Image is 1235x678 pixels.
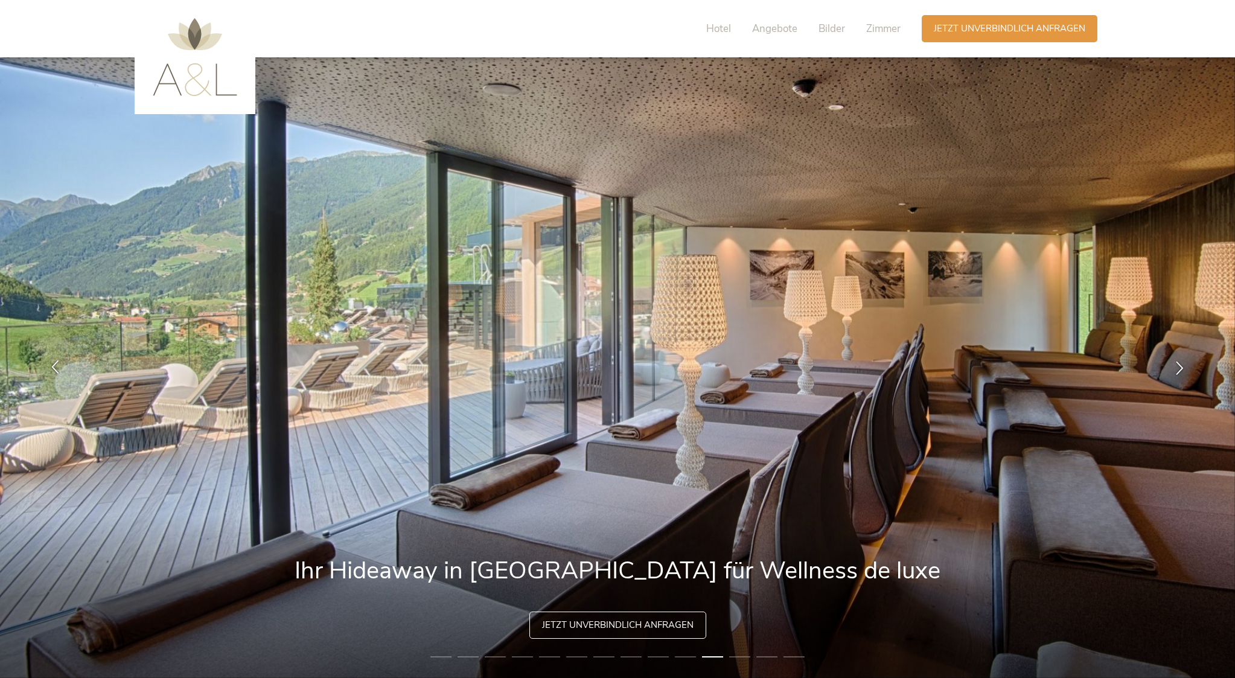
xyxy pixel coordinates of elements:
span: Jetzt unverbindlich anfragen [542,619,694,632]
span: Bilder [819,22,845,36]
span: Angebote [752,22,797,36]
span: Hotel [706,22,731,36]
span: Jetzt unverbindlich anfragen [934,22,1085,35]
span: Zimmer [866,22,901,36]
img: AMONTI & LUNARIS Wellnessresort [153,18,237,96]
